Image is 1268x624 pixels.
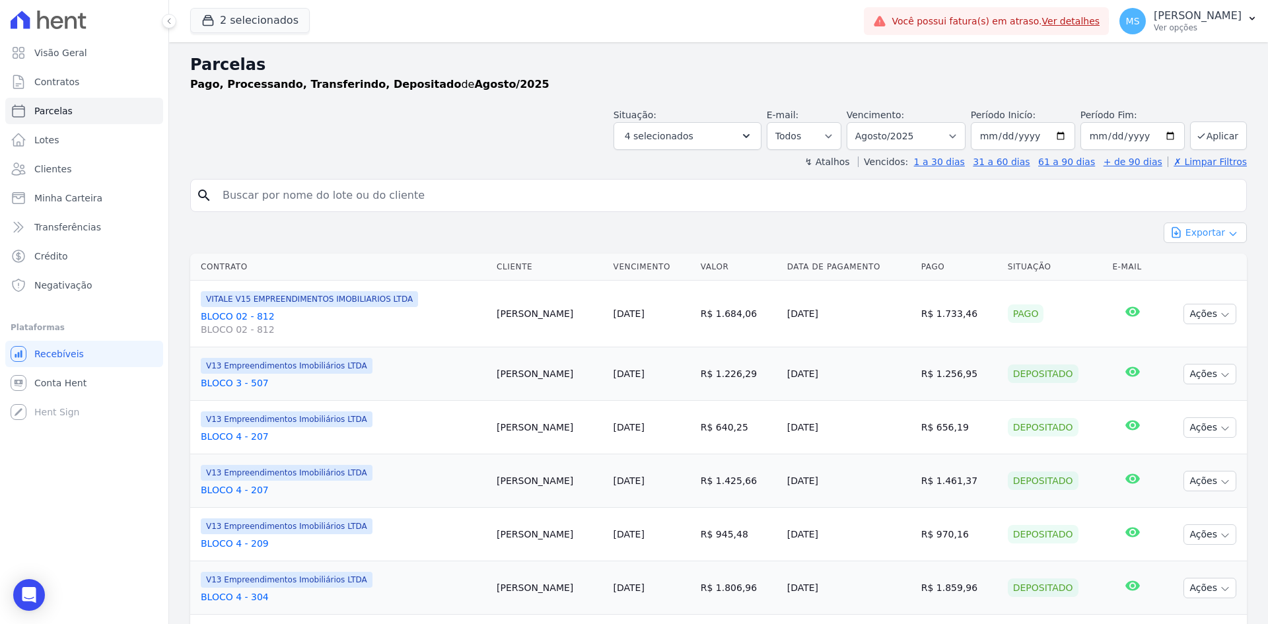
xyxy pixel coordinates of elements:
[1183,364,1236,384] button: Ações
[1154,9,1242,22] p: [PERSON_NAME]
[201,537,486,550] a: BLOCO 4 - 209
[201,572,372,588] span: V13 Empreendimentos Imobiliários LTDA
[973,156,1030,167] a: 31 a 60 dias
[201,411,372,427] span: V13 Empreendimentos Imobiliários LTDA
[34,191,102,205] span: Minha Carteira
[614,110,656,120] label: Situação:
[5,341,163,367] a: Recebíveis
[614,582,645,593] a: [DATE]
[1109,3,1268,40] button: MS [PERSON_NAME] Ver opções
[1008,525,1078,543] div: Depositado
[34,376,87,390] span: Conta Hent
[695,347,782,401] td: R$ 1.226,29
[34,162,71,176] span: Clientes
[858,156,908,167] label: Vencidos:
[1183,524,1236,545] button: Ações
[1154,22,1242,33] p: Ver opções
[201,590,486,604] a: BLOCO 4 - 304
[1042,16,1100,26] a: Ver detalhes
[5,243,163,269] a: Crédito
[491,561,608,615] td: [PERSON_NAME]
[782,454,916,508] td: [DATE]
[1164,223,1247,243] button: Exportar
[1008,364,1078,383] div: Depositado
[34,250,68,263] span: Crédito
[491,347,608,401] td: [PERSON_NAME]
[916,401,1003,454] td: R$ 656,19
[608,254,695,281] th: Vencimento
[190,8,310,33] button: 2 selecionados
[782,508,916,561] td: [DATE]
[695,254,782,281] th: Valor
[1126,17,1140,26] span: MS
[201,323,486,336] span: BLOCO 02 - 812
[201,358,372,374] span: V13 Empreendimentos Imobiliários LTDA
[190,53,1247,77] h2: Parcelas
[491,508,608,561] td: [PERSON_NAME]
[614,368,645,379] a: [DATE]
[614,422,645,433] a: [DATE]
[971,110,1036,120] label: Período Inicío:
[916,281,1003,347] td: R$ 1.733,46
[1190,121,1247,150] button: Aplicar
[5,214,163,240] a: Transferências
[782,347,916,401] td: [DATE]
[190,78,461,90] strong: Pago, Processando, Transferindo, Depositado
[5,69,163,95] a: Contratos
[201,483,486,497] a: BLOCO 4 - 207
[614,308,645,319] a: [DATE]
[695,561,782,615] td: R$ 1.806,96
[1008,471,1078,490] div: Depositado
[1168,156,1247,167] a: ✗ Limpar Filtros
[34,104,73,118] span: Parcelas
[916,561,1003,615] td: R$ 1.859,96
[34,133,59,147] span: Lotes
[13,579,45,611] div: Open Intercom Messenger
[625,128,693,144] span: 4 selecionados
[34,279,92,292] span: Negativação
[782,281,916,347] td: [DATE]
[34,46,87,59] span: Visão Geral
[491,401,608,454] td: [PERSON_NAME]
[196,188,212,203] i: search
[201,518,372,534] span: V13 Empreendimentos Imobiliários LTDA
[695,401,782,454] td: R$ 640,25
[5,370,163,396] a: Conta Hent
[916,454,1003,508] td: R$ 1.461,37
[916,347,1003,401] td: R$ 1.256,95
[1183,417,1236,438] button: Ações
[1107,254,1158,281] th: E-mail
[614,122,761,150] button: 4 selecionados
[1080,108,1185,122] label: Período Fim:
[5,127,163,153] a: Lotes
[5,98,163,124] a: Parcelas
[201,430,486,443] a: BLOCO 4 - 207
[34,347,84,361] span: Recebíveis
[1008,578,1078,597] div: Depositado
[215,182,1241,209] input: Buscar por nome do lote ou do cliente
[1008,304,1044,323] div: Pago
[1183,304,1236,324] button: Ações
[34,75,79,88] span: Contratos
[782,561,916,615] td: [DATE]
[1104,156,1162,167] a: + de 90 dias
[914,156,965,167] a: 1 a 30 dias
[201,291,418,307] span: VITALE V15 EMPREENDIMENTOS IMOBILIARIOS LTDA
[201,376,486,390] a: BLOCO 3 - 507
[491,454,608,508] td: [PERSON_NAME]
[695,508,782,561] td: R$ 945,48
[201,310,486,336] a: BLOCO 02 - 812BLOCO 02 - 812
[695,281,782,347] td: R$ 1.684,06
[804,156,849,167] label: ↯ Atalhos
[916,508,1003,561] td: R$ 970,16
[11,320,158,335] div: Plataformas
[847,110,904,120] label: Vencimento:
[491,254,608,281] th: Cliente
[5,185,163,211] a: Minha Carteira
[34,221,101,234] span: Transferências
[892,15,1100,28] span: Você possui fatura(s) em atraso.
[1038,156,1095,167] a: 61 a 90 dias
[1008,418,1078,436] div: Depositado
[614,529,645,539] a: [DATE]
[1183,578,1236,598] button: Ações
